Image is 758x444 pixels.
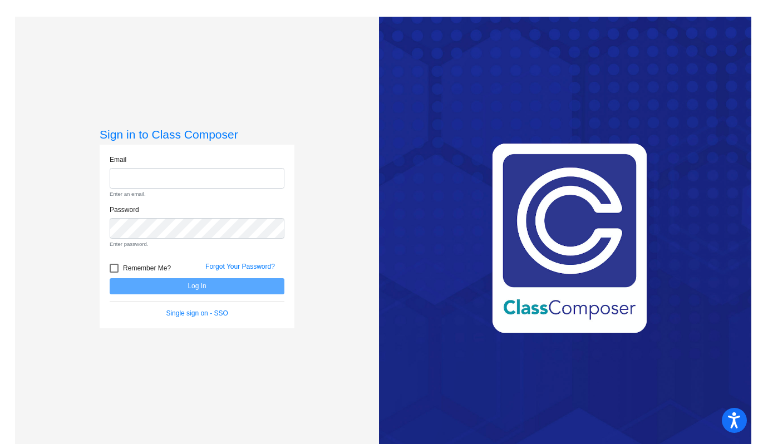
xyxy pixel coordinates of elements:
small: Enter an email. [110,190,284,198]
a: Single sign on - SSO [166,309,228,317]
h3: Sign in to Class Composer [100,127,294,141]
label: Password [110,205,139,215]
span: Remember Me? [123,262,171,275]
button: Log In [110,278,284,294]
a: Forgot Your Password? [205,263,275,270]
label: Email [110,155,126,165]
small: Enter password. [110,240,284,248]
